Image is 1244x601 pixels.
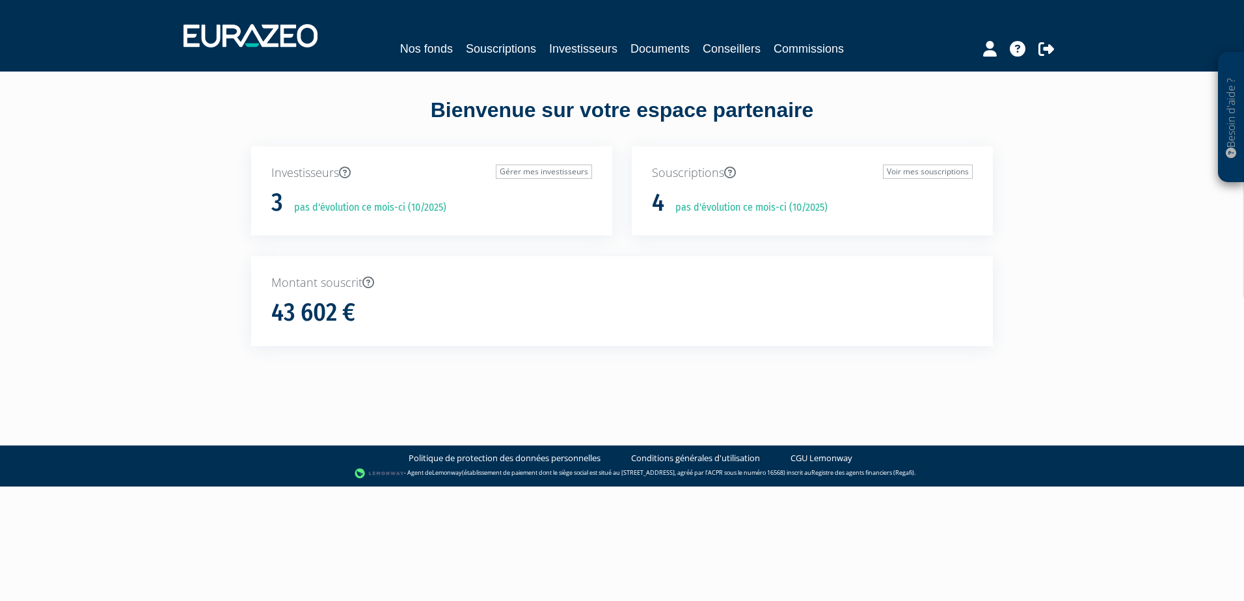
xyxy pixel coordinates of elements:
[703,40,761,58] a: Conseillers
[271,189,283,217] h1: 3
[791,452,852,464] a: CGU Lemonway
[666,200,828,215] p: pas d'évolution ce mois-ci (10/2025)
[400,40,453,58] a: Nos fonds
[409,452,601,464] a: Politique de protection des données personnelles
[355,467,405,480] img: logo-lemonway.png
[271,299,355,327] h1: 43 602 €
[271,165,592,181] p: Investisseurs
[652,189,664,217] h1: 4
[631,452,760,464] a: Conditions générales d'utilisation
[883,165,973,179] a: Voir mes souscriptions
[241,96,1003,146] div: Bienvenue sur votre espace partenaire
[549,40,617,58] a: Investisseurs
[271,274,973,291] p: Montant souscrit
[630,40,690,58] a: Documents
[285,200,446,215] p: pas d'évolution ce mois-ci (10/2025)
[13,467,1231,480] div: - Agent de (établissement de paiement dont le siège social est situé au [STREET_ADDRESS], agréé p...
[1224,59,1239,176] p: Besoin d'aide ?
[811,468,914,477] a: Registre des agents financiers (Regafi)
[432,468,462,477] a: Lemonway
[466,40,536,58] a: Souscriptions
[774,40,844,58] a: Commissions
[496,165,592,179] a: Gérer mes investisseurs
[652,165,973,181] p: Souscriptions
[183,24,318,47] img: 1732889491-logotype_eurazeo_blanc_rvb.png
